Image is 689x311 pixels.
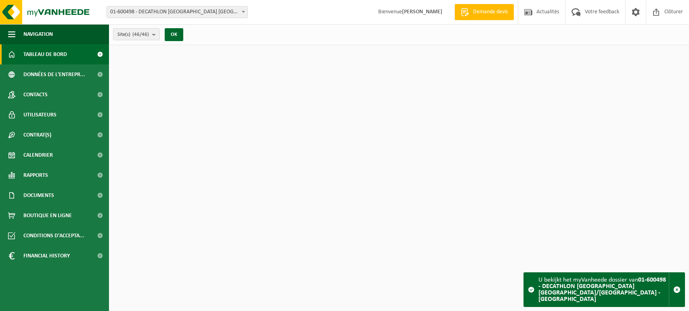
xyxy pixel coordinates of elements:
span: Contrat(s) [23,125,51,145]
span: Site(s) [117,29,149,41]
strong: 01-600498 - DECATHLON [GEOGRAPHIC_DATA] [GEOGRAPHIC_DATA]/[GEOGRAPHIC_DATA] - [GEOGRAPHIC_DATA] [538,277,666,303]
button: Site(s)(46/46) [113,28,160,40]
span: Données de l'entrepr... [23,64,85,85]
span: Financial History [23,246,70,266]
span: Utilisateurs [23,105,57,125]
a: Demande devis [454,4,514,20]
div: U bekijkt het myVanheede dossier van [538,273,669,307]
iframe: chat widget [4,293,135,311]
span: Boutique en ligne [23,205,72,226]
span: 01-600498 - DECATHLON BELGIUM NV/SA - EVERE [107,6,248,18]
strong: [PERSON_NAME] [402,9,442,15]
span: Documents [23,185,54,205]
span: 01-600498 - DECATHLON BELGIUM NV/SA - EVERE [107,6,247,18]
span: Rapports [23,165,48,185]
span: Conditions d'accepta... [23,226,84,246]
count: (46/46) [132,32,149,37]
span: Calendrier [23,145,53,165]
button: OK [165,28,183,41]
span: Navigation [23,24,53,44]
span: Contacts [23,85,48,105]
span: Demande devis [471,8,510,16]
span: Tableau de bord [23,44,67,64]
